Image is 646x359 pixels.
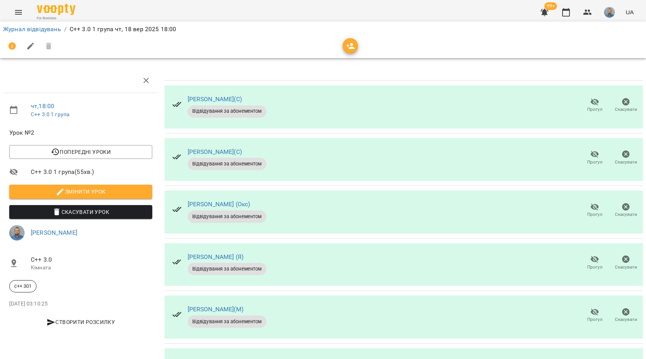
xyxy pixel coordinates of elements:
[610,200,641,221] button: Скасувати
[188,213,266,220] span: Відвідування за абонементом
[188,265,266,272] span: Відвідування за абонементом
[3,25,643,34] nav: breadcrumb
[579,147,610,169] button: Прогул
[544,2,557,10] span: 99+
[31,264,152,272] p: Кімната
[615,159,637,165] span: Скасувати
[610,305,641,326] button: Скасувати
[188,253,244,260] a: [PERSON_NAME] (Я)
[31,229,77,236] a: [PERSON_NAME]
[615,316,637,323] span: Скасувати
[587,316,603,323] span: Прогул
[9,205,152,219] button: Скасувати Урок
[15,147,146,157] span: Попередні уроки
[9,315,152,329] button: Створити розсилку
[610,147,641,169] button: Скасувати
[615,211,637,218] span: Скасувати
[12,317,149,327] span: Створити розсилку
[188,306,243,313] a: [PERSON_NAME](М)
[188,318,266,325] span: Відвідування за абонементом
[31,102,54,110] a: чт , 18:00
[3,25,61,33] a: Журнал відвідувань
[623,5,637,19] button: UA
[15,187,146,196] span: Змінити урок
[626,8,634,16] span: UA
[9,280,37,292] div: с++ 301
[9,128,152,137] span: Урок №2
[37,4,75,15] img: Voopty Logo
[37,16,75,21] span: For Business
[10,283,36,290] span: с++ 301
[579,95,610,116] button: Прогул
[587,264,603,271] span: Прогул
[31,255,152,264] span: C++ 3.0
[31,167,152,177] span: C++ 3.0 1 група ( 55 хв. )
[610,95,641,116] button: Скасувати
[9,145,152,159] button: Попередні уроки
[9,225,25,240] img: 2a5fecbf94ce3b4251e242cbcf70f9d8.jpg
[610,252,641,274] button: Скасувати
[579,252,610,274] button: Прогул
[604,7,615,18] img: 2a5fecbf94ce3b4251e242cbcf70f9d8.jpg
[579,305,610,326] button: Прогул
[188,200,250,208] a: [PERSON_NAME] (Окс)
[9,3,28,22] button: Menu
[9,300,152,308] p: [DATE] 03:10:25
[188,95,242,103] a: [PERSON_NAME](С)
[15,207,146,217] span: Скасувати Урок
[615,264,637,271] span: Скасувати
[70,25,176,34] p: C++ 3.0 1 група чт, 18 вер 2025 18:00
[31,111,69,117] a: C++ 3.0 1 група
[9,185,152,199] button: Змінити урок
[579,200,610,221] button: Прогул
[64,25,67,34] li: /
[615,106,637,113] span: Скасувати
[587,106,603,113] span: Прогул
[188,160,266,167] span: Відвідування за абонементом
[587,159,603,165] span: Прогул
[188,108,266,115] span: Відвідування за абонементом
[188,148,242,155] a: [PERSON_NAME](С)
[587,211,603,218] span: Прогул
